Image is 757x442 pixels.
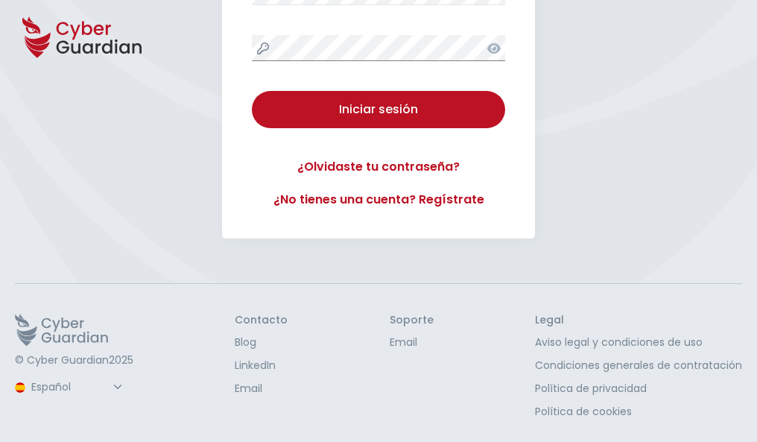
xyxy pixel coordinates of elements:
[252,191,505,209] a: ¿No tienes una cuenta? Regístrate
[390,335,434,350] a: Email
[535,358,742,373] a: Condiciones generales de contratación
[535,381,742,397] a: Política de privacidad
[535,404,742,420] a: Política de cookies
[252,91,505,128] button: Iniciar sesión
[263,101,494,119] div: Iniciar sesión
[235,358,288,373] a: LinkedIn
[15,382,25,393] img: region-logo
[535,335,742,350] a: Aviso legal y condiciones de uso
[15,354,133,367] p: © Cyber Guardian 2025
[235,381,288,397] a: Email
[235,335,288,350] a: Blog
[235,314,288,327] h3: Contacto
[252,158,505,176] a: ¿Olvidaste tu contraseña?
[390,314,434,327] h3: Soporte
[535,314,742,327] h3: Legal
